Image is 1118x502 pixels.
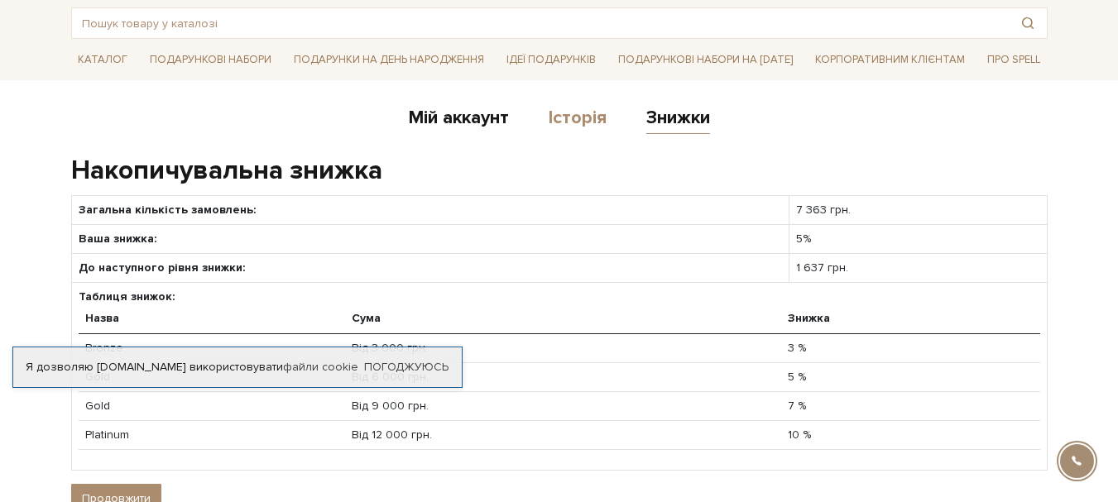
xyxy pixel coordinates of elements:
[72,8,1009,38] input: Пошук товару у каталозі
[71,47,134,73] a: Каталог
[981,47,1047,73] a: Про Spell
[364,360,449,375] a: Погоджуюсь
[143,47,278,73] a: Подарункові набори
[345,333,781,362] td: Від 3 000 грн.
[79,261,245,275] strong: До наступного рівня знижки:
[789,224,1047,253] td: 5%
[79,333,345,362] td: Bronze
[612,45,799,74] a: Подарункові набори на [DATE]
[283,360,358,374] a: файли cookie
[809,45,972,74] a: Корпоративним клієнтам
[79,203,256,217] strong: Загальна кількість замовлень:
[781,333,1040,362] td: 3 %
[345,421,781,450] td: Від 12 000 грн.
[79,392,345,421] td: Gold
[500,47,602,73] a: Ідеї подарунків
[71,154,1048,189] h1: Накопичувальна знижка
[549,107,607,134] a: Історія
[789,195,1047,224] td: 7 363 грн.
[781,421,1040,450] td: 10 %
[345,392,781,421] td: Від 9 000 грн.
[79,232,156,246] strong: Ваша знижка:
[352,311,381,325] strong: Сума
[781,392,1040,421] td: 7 %
[781,362,1040,391] td: 5 %
[79,421,345,450] td: Platinum
[1009,8,1047,38] button: Пошук товару у каталозі
[287,47,491,73] a: Подарунки на День народження
[409,107,509,134] a: Мій аккаунт
[79,289,175,304] strong: Таблиця знижок:
[789,254,1047,283] td: 1 637 грн.
[85,311,119,325] strong: Назва
[345,362,781,391] td: Від 6 000 грн.
[646,107,710,134] a: Знижки
[788,311,830,325] strong: Знижка
[13,360,462,375] div: Я дозволяю [DOMAIN_NAME] використовувати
